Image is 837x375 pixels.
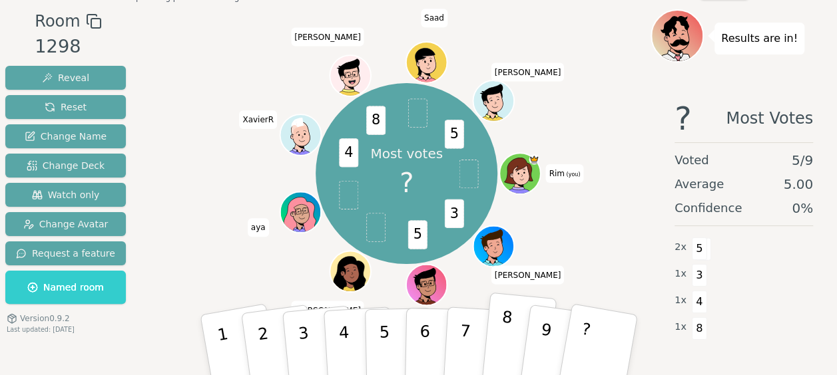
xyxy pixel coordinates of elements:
[675,240,687,255] span: 2 x
[7,326,75,333] span: Last updated: [DATE]
[675,320,687,334] span: 1 x
[692,317,707,340] span: 8
[675,175,724,193] span: Average
[5,241,126,265] button: Request a feature
[5,271,126,304] button: Named room
[32,188,100,201] span: Watch only
[491,63,565,82] span: Click to change your name
[16,247,115,260] span: Request a feature
[692,264,707,287] span: 3
[25,130,107,143] span: Change Name
[792,151,813,170] span: 5 / 9
[339,138,358,167] span: 4
[239,110,277,129] span: Click to change your name
[421,9,447,28] span: Click to change your name
[20,313,70,324] span: Version 0.9.2
[675,102,691,134] span: ?
[5,212,126,236] button: Change Avatar
[408,220,427,249] span: 5
[565,172,581,178] span: (you)
[692,291,707,313] span: 4
[27,281,104,294] span: Named room
[5,154,126,178] button: Change Deck
[675,267,687,281] span: 1 x
[400,163,414,203] span: ?
[291,28,364,47] span: Click to change your name
[7,313,70,324] button: Version0.9.2
[5,66,126,90] button: Reveal
[545,164,583,183] span: Click to change your name
[45,100,87,114] span: Reset
[5,124,126,148] button: Change Name
[675,199,742,217] span: Confidence
[675,151,709,170] span: Voted
[792,199,813,217] span: 0 %
[291,301,364,320] span: Click to change your name
[370,144,443,163] p: Most votes
[529,154,539,164] span: Rim is the host
[366,106,386,134] span: 8
[501,154,539,193] button: Click to change your avatar
[42,71,89,84] span: Reveal
[721,29,798,48] p: Results are in!
[23,217,109,231] span: Change Avatar
[444,120,463,148] span: 5
[675,293,687,308] span: 1 x
[491,266,565,285] span: Click to change your name
[27,159,105,172] span: Change Deck
[783,175,813,193] span: 5.00
[35,33,101,61] div: 1298
[248,218,269,237] span: Click to change your name
[5,95,126,119] button: Reset
[692,237,707,260] span: 5
[444,199,463,227] span: 3
[726,102,813,134] span: Most Votes
[5,183,126,207] button: Watch only
[35,9,80,33] span: Room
